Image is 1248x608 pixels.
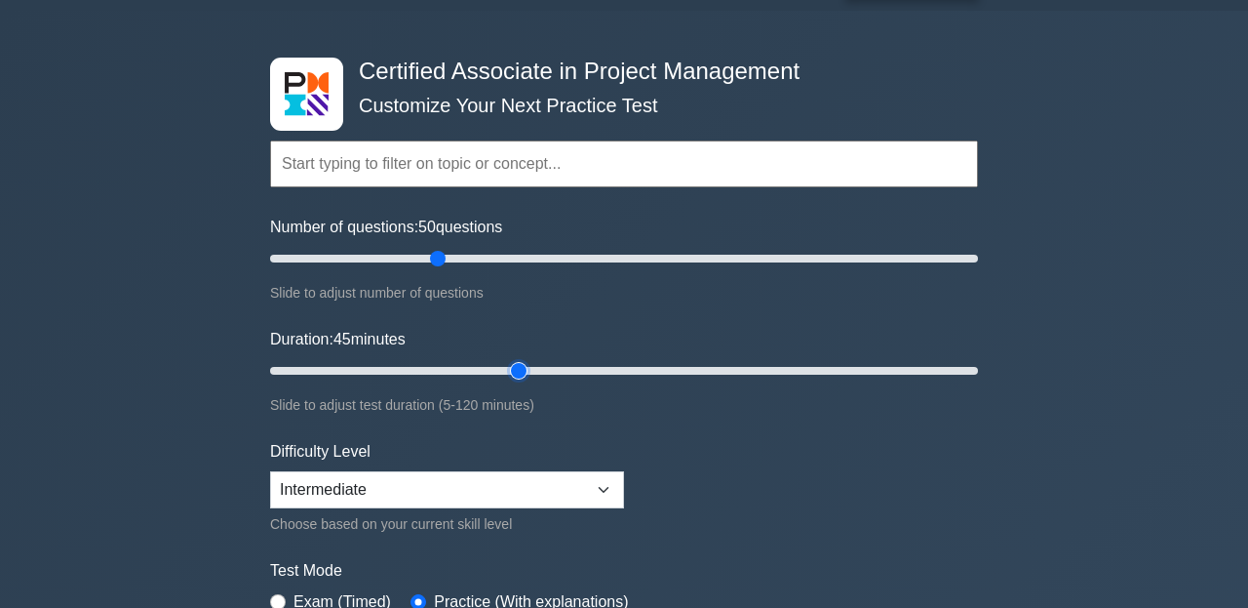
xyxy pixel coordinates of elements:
div: Choose based on your current skill level [270,512,624,536]
label: Difficulty Level [270,440,370,464]
div: Slide to adjust test duration (5-120 minutes) [270,393,978,417]
div: Slide to adjust number of questions [270,281,978,304]
label: Number of questions: questions [270,216,502,239]
h4: Certified Associate in Project Management [351,58,882,86]
input: Start typing to filter on topic or concept... [270,141,978,187]
label: Duration: minutes [270,328,406,351]
span: 50 [418,219,436,235]
span: 45 [333,331,351,347]
label: Test Mode [270,559,978,583]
